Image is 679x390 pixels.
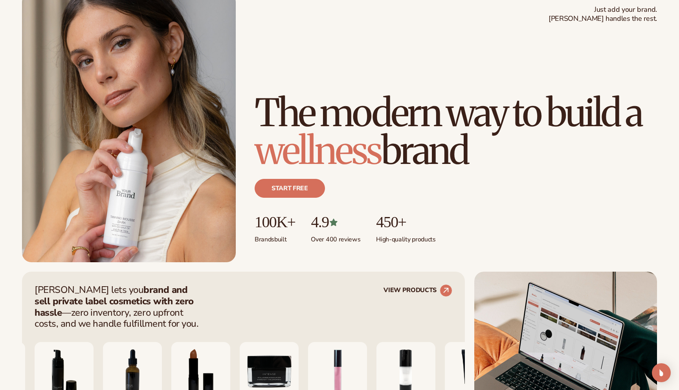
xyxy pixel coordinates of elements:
p: Brands built [255,231,295,244]
p: High-quality products [376,231,435,244]
p: [PERSON_NAME] lets you —zero inventory, zero upfront costs, and we handle fulfillment for you. [35,284,204,329]
h1: The modern way to build a brand [255,94,657,169]
p: 450+ [376,213,435,231]
p: 4.9 [311,213,360,231]
span: wellness [255,127,381,174]
p: Over 400 reviews [311,231,360,244]
div: Open Intercom Messenger [652,363,671,382]
a: VIEW PRODUCTS [384,284,452,297]
a: Start free [255,179,325,198]
span: Just add your brand. [PERSON_NAME] handles the rest. [549,5,657,24]
p: 100K+ [255,213,295,231]
strong: brand and sell private label cosmetics with zero hassle [35,283,194,319]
